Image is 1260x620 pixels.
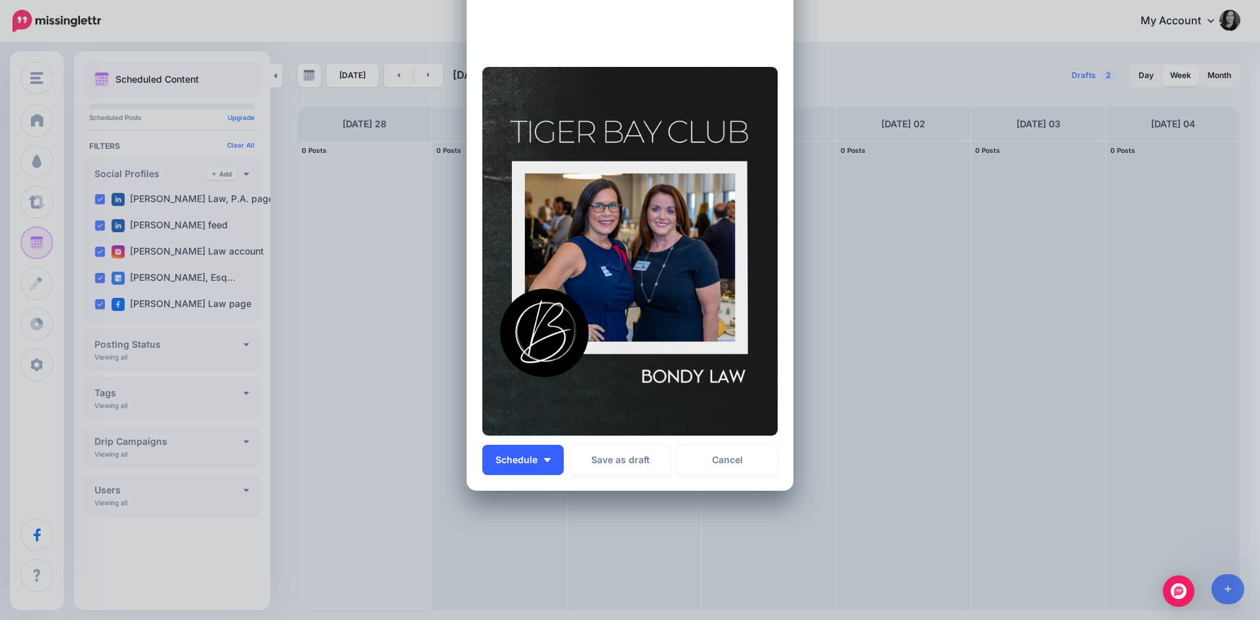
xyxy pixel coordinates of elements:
button: Schedule [482,445,564,475]
div: Open Intercom Messenger [1163,575,1194,607]
button: Save as draft [570,445,671,475]
img: arrow-down-white.png [544,458,551,462]
span: Schedule [495,455,537,465]
a: Cancel [677,445,778,475]
img: R1BCNZ0RMYCA4Z78Z524C70FG0TE9VTY.png [482,67,778,436]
